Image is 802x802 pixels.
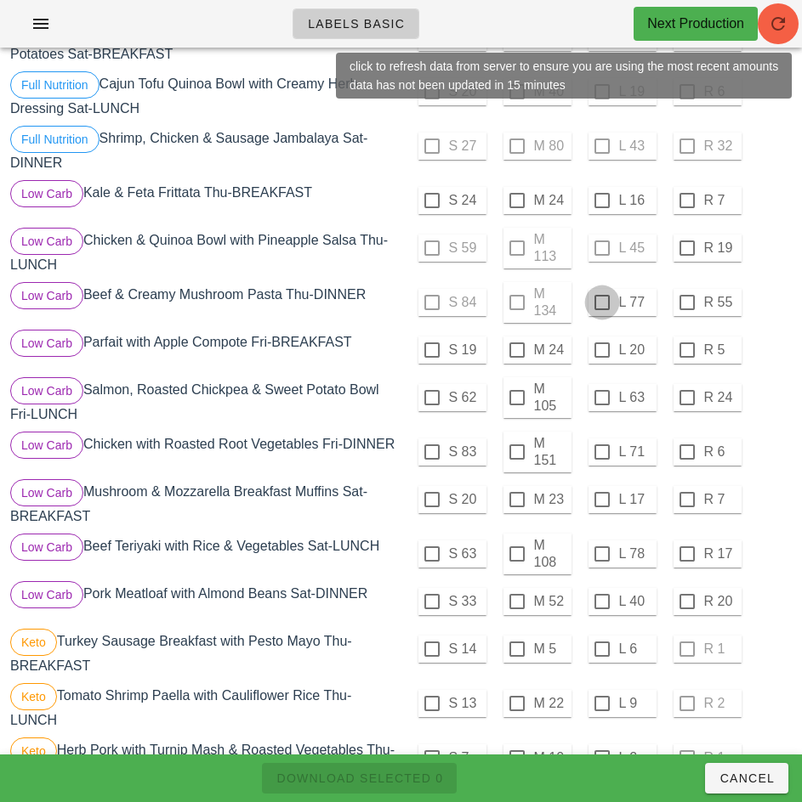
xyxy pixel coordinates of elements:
div: Shrimp, Chicken & Sausage Jambalaya Sat-DINNER [7,122,401,177]
div: Salmon, Roasted Chickpea & Sweet Potato Bowl Fri-LUNCH [7,374,401,428]
label: L 63 [619,389,653,406]
label: S 62 [449,389,483,406]
label: R 7 [704,192,738,209]
label: M 22 [534,695,568,712]
label: S 14 [449,641,483,658]
label: R 17 [704,545,738,562]
label: M 24 [534,192,568,209]
label: S 83 [449,443,483,460]
label: L 9 [619,695,653,712]
label: R 20 [704,593,738,610]
label: M 24 [534,342,568,359]
span: Low Carb [21,480,72,505]
label: L 77 [619,294,653,311]
span: Cancel [719,771,775,785]
label: R 55 [704,294,738,311]
label: L 20 [619,342,653,359]
div: Turkey Sausage Breakfast with Pesto Mayo Thu-BREAKFAST [7,625,401,680]
span: Low Carb [21,432,72,458]
label: M 10 [534,749,568,766]
label: R 7 [704,491,738,508]
label: S 19 [449,342,483,359]
div: Pork Meatloaf with Almond Beans Sat-DINNER [7,578,401,625]
div: Kale & Feta Frittata Thu-BREAKFAST [7,177,401,224]
span: Low Carb [21,330,72,356]
label: L 6 [619,641,653,658]
span: Low Carb [21,229,72,254]
a: Labels Basic [293,8,419,39]
div: Beef & Creamy Mushroom Pasta Thu-DINNER [7,279,401,326]
label: S 24 [449,192,483,209]
span: Low Carb [21,378,72,404]
label: R 5 [704,342,738,359]
div: Next Production [647,14,744,34]
label: R 24 [704,389,738,406]
span: Full Nutrition [21,72,88,98]
span: Labels Basic [307,17,405,31]
div: Herb Pork with Turnip Mash & Roasted Vegetables Thu-DINNER [7,734,401,788]
span: Low Carb [21,534,72,560]
label: R 19 [704,240,738,257]
span: Low Carb [21,283,72,308]
label: L 17 [619,491,653,508]
label: L 2 [619,749,653,766]
label: L 40 [619,593,653,610]
label: S 13 [449,695,483,712]
div: Parfait with Apple Compote Fri-BREAKFAST [7,326,401,374]
label: R 6 [704,443,738,460]
label: M 105 [534,381,568,415]
label: M 108 [534,537,568,571]
div: Beef Teriyaki with Rice & Vegetables Sat-LUNCH [7,530,401,578]
label: S 20 [449,491,483,508]
span: Keto [21,630,46,655]
label: M 151 [534,435,568,469]
label: S 7 [449,749,483,766]
span: Low Carb [21,582,72,607]
span: Keto [21,684,46,709]
label: L 16 [619,192,653,209]
label: L 71 [619,443,653,460]
div: Chicken with Roasted Root Vegetables Fri-DINNER [7,428,401,476]
label: S 33 [449,593,483,610]
label: M 23 [534,491,568,508]
label: M 52 [534,593,568,610]
div: Cajun Tofu Quinoa Bowl with Creamy Herb Dressing Sat-LUNCH [7,68,401,122]
span: Full Nutrition [21,127,88,152]
span: Low Carb [21,181,72,206]
label: M 5 [534,641,568,658]
span: Keto [21,738,46,764]
div: Tomato Shrimp Paella with Cauliflower Rice Thu-LUNCH [7,680,401,734]
button: Cancel [705,763,788,794]
div: Chicken & Quinoa Bowl with Pineapple Salsa Thu-LUNCH [7,224,401,279]
div: Mushroom & Mozzarella Breakfast Muffins Sat-BREAKFAST [7,476,401,530]
label: L 78 [619,545,653,562]
label: S 63 [449,545,483,562]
